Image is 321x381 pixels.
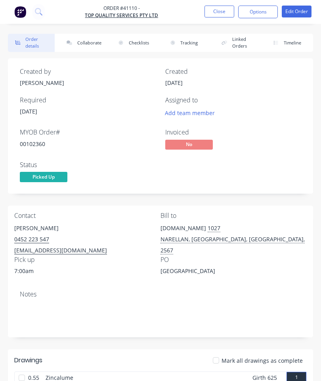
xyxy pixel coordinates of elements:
span: [DATE] [165,79,183,87]
button: Timeline [266,34,313,52]
div: Required [20,96,156,104]
div: Created by [20,68,156,75]
span: No [165,140,213,150]
button: Order details [8,34,55,52]
button: Options [238,6,278,18]
button: Picked Up [20,172,67,184]
div: Bill to [160,212,307,219]
div: [GEOGRAPHIC_DATA] [160,267,260,278]
div: Invoiced [165,129,301,136]
button: Tracking [163,34,210,52]
div: PO [160,256,307,264]
span: [DATE] [20,108,37,115]
a: TOP QUALITY SERVICES PTY LTD [85,12,158,19]
button: Edit Order [282,6,311,17]
div: Pick up [14,256,160,264]
button: Checklists [111,34,158,52]
div: [DOMAIN_NAME]1027NARELLAN, [GEOGRAPHIC_DATA], [GEOGRAPHIC_DATA], 2567 [160,223,307,256]
button: Close [204,6,234,17]
div: MYOB Order # [20,129,156,136]
div: 00102360 [20,140,156,148]
div: [DOMAIN_NAME] [160,223,307,234]
button: Linked Orders [214,34,261,52]
div: 7:00am [14,267,160,275]
span: Order #41110 - [85,5,158,12]
button: Collaborate [59,34,106,52]
span: Picked Up [20,172,67,182]
span: Mark all drawings as complete [222,356,303,365]
img: Factory [14,6,26,18]
button: Add team member [165,107,219,118]
div: Assigned to [165,96,301,104]
div: Created [165,68,301,75]
div: Drawings [14,356,42,365]
button: Add team member [161,107,219,118]
div: [PERSON_NAME]0452 223 547[EMAIL_ADDRESS][DOMAIN_NAME] [14,223,160,256]
div: Notes [20,291,301,298]
div: Contact [14,212,160,219]
div: Status [20,161,156,169]
div: [PERSON_NAME] [20,79,156,87]
div: [PERSON_NAME] [14,223,160,234]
